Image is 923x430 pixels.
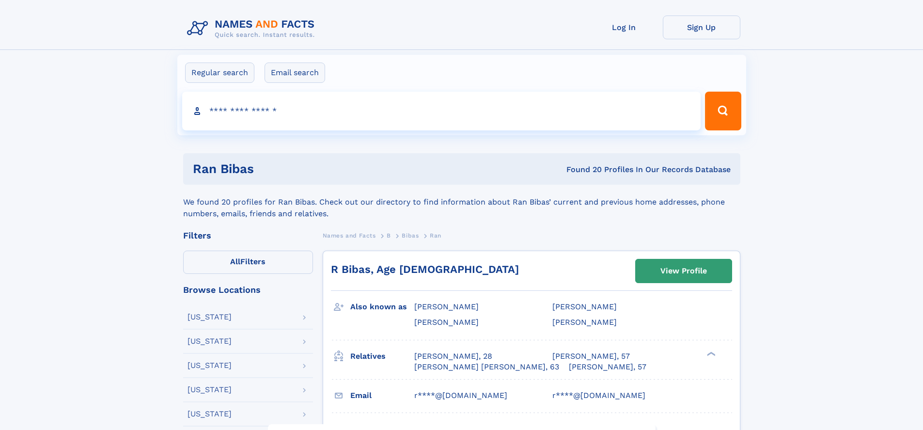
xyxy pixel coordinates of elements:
a: Names and Facts [323,229,376,241]
h1: ran bibas [193,163,410,175]
a: [PERSON_NAME], 28 [414,351,492,362]
label: Filters [183,251,313,274]
div: Filters [183,231,313,240]
span: All [230,257,240,266]
img: Logo Names and Facts [183,16,323,42]
span: B [387,232,391,239]
a: Bibas [402,229,419,241]
span: [PERSON_NAME] [552,302,617,311]
span: Bibas [402,232,419,239]
span: [PERSON_NAME] [414,302,479,311]
a: [PERSON_NAME], 57 [569,362,646,372]
h3: Relatives [350,348,414,365]
a: R Bibas, Age [DEMOGRAPHIC_DATA] [331,263,519,275]
a: B [387,229,391,241]
a: [PERSON_NAME] [PERSON_NAME], 63 [414,362,559,372]
input: search input [182,92,701,130]
div: [US_STATE] [188,313,232,321]
h3: Email [350,387,414,404]
span: Ran [430,232,441,239]
button: Search Button [705,92,741,130]
a: [PERSON_NAME], 57 [552,351,630,362]
a: Log In [585,16,663,39]
a: Sign Up [663,16,740,39]
div: We found 20 profiles for Ran Bibas. Check out our directory to find information about Ran Bibas’ ... [183,185,740,220]
div: [US_STATE] [188,362,232,369]
div: Browse Locations [183,286,313,294]
label: Regular search [185,63,254,83]
div: [US_STATE] [188,337,232,345]
div: View Profile [660,260,707,282]
span: [PERSON_NAME] [414,318,479,327]
span: [PERSON_NAME] [552,318,617,327]
div: [US_STATE] [188,410,232,418]
div: Found 20 Profiles In Our Records Database [410,164,731,175]
div: [US_STATE] [188,386,232,394]
div: ❯ [704,350,716,357]
label: Email search [265,63,325,83]
a: View Profile [636,259,732,283]
h3: Also known as [350,299,414,315]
